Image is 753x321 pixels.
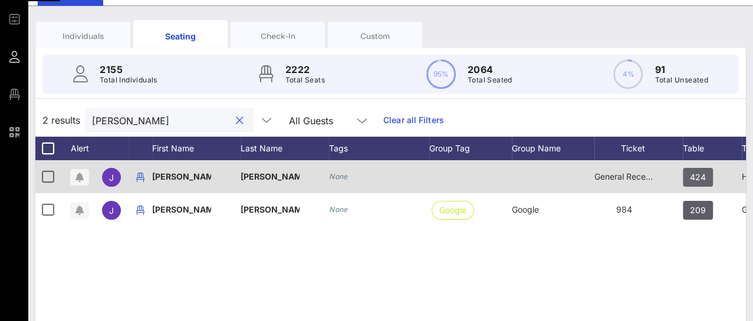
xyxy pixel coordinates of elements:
[236,115,244,127] button: clear icon
[690,168,706,187] span: 424
[152,160,211,193] p: [PERSON_NAME]
[690,201,706,220] span: 209
[285,62,325,77] p: 2222
[152,137,241,160] div: First Name
[655,74,708,86] p: Total Unseated
[383,114,444,127] a: Clear all Filters
[512,204,539,214] span: Google
[45,31,121,42] div: Individuals
[594,137,683,160] div: Ticket
[241,160,300,193] p: [PERSON_NAME]-Mar…
[616,204,632,214] span: 984
[282,108,376,132] div: All Guests
[239,31,316,42] div: Check-In
[594,171,665,181] span: General Reception
[468,74,512,86] p: Total Seated
[337,31,413,42] div: Custom
[100,74,157,86] p: Total Individuals
[241,137,329,160] div: Last Name
[152,193,211,226] p: [PERSON_NAME]
[289,115,333,126] div: All Guests
[241,193,300,226] p: [PERSON_NAME]
[100,62,157,77] p: 2155
[512,137,594,160] div: Group Name
[655,62,708,77] p: 91
[329,205,348,214] i: None
[429,137,512,160] div: Group Tag
[468,62,512,77] p: 2064
[142,30,219,42] div: Seating
[42,113,80,127] span: 2 results
[285,74,325,86] p: Total Seats
[329,137,429,160] div: Tags
[65,137,94,160] div: Alert
[109,173,114,183] span: J
[439,201,466,219] span: Google
[109,206,114,216] span: J
[683,137,742,160] div: Table
[329,172,348,181] i: None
